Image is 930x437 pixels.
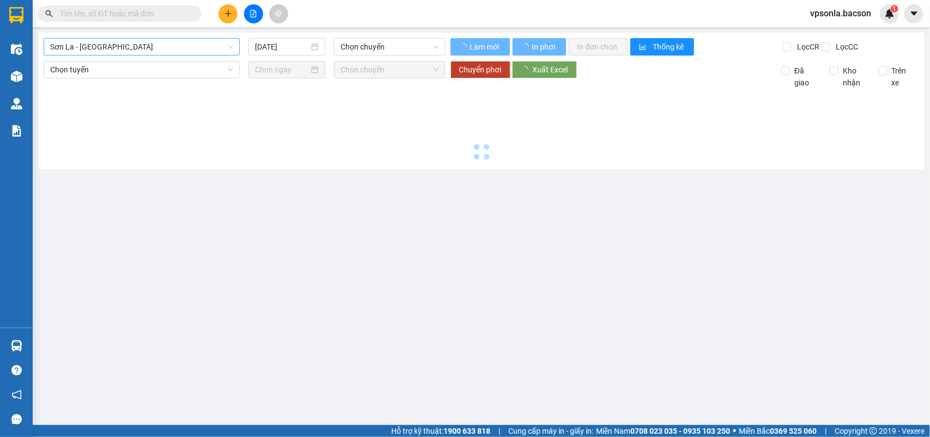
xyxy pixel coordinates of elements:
[801,7,880,20] span: vpsonla.bacson
[639,43,648,52] span: bar-chart
[513,38,566,56] button: In phơi
[11,365,22,376] span: question-circle
[832,41,860,53] span: Lọc CC
[733,429,736,433] span: ⚪️
[904,4,923,23] button: caret-down
[459,43,469,51] span: loading
[508,425,593,437] span: Cung cấp máy in - giấy in:
[451,38,510,56] button: Làm mới
[11,44,22,55] img: warehouse-icon
[825,425,826,437] span: |
[596,425,730,437] span: Miền Nam
[532,41,557,53] span: In phơi
[891,5,898,13] sup: 1
[50,61,233,78] span: Chọn tuyến
[451,61,510,78] button: Chuyển phơi
[909,9,919,19] span: caret-down
[653,41,685,53] span: Thống kê
[11,340,22,352] img: warehouse-icon
[275,10,282,17] span: aim
[11,390,22,400] span: notification
[255,41,309,53] input: 11/10/2025
[870,427,877,435] span: copyright
[11,414,22,424] span: message
[838,65,870,89] span: Kho nhận
[770,427,817,435] strong: 0369 525 060
[391,425,490,437] span: Hỗ trợ kỹ thuật:
[250,10,257,17] span: file-add
[9,7,23,23] img: logo-vxr
[11,125,22,137] img: solution-icon
[569,38,628,56] button: In đơn chọn
[512,61,577,78] button: Xuất Excel
[60,8,189,20] input: Tìm tên, số ĐT hoặc mã đơn
[341,39,438,55] span: Chọn chuyến
[630,427,730,435] strong: 0708 023 035 - 0935 103 250
[499,425,500,437] span: |
[470,41,501,53] span: Làm mới
[443,427,490,435] strong: 1900 633 818
[739,425,817,437] span: Miền Bắc
[630,38,694,56] button: bar-chartThống kê
[224,10,232,17] span: plus
[888,65,919,89] span: Trên xe
[11,71,22,82] img: warehouse-icon
[790,65,822,89] span: Đã giao
[341,61,438,78] span: Chọn chuyến
[11,98,22,109] img: warehouse-icon
[244,4,263,23] button: file-add
[269,4,288,23] button: aim
[218,4,238,23] button: plus
[885,9,895,19] img: icon-new-feature
[793,41,821,53] span: Lọc CR
[45,10,53,17] span: search
[255,64,309,76] input: Chọn ngày
[892,5,896,13] span: 1
[50,39,233,55] span: Sơn La - Hà Nội
[521,43,531,51] span: loading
